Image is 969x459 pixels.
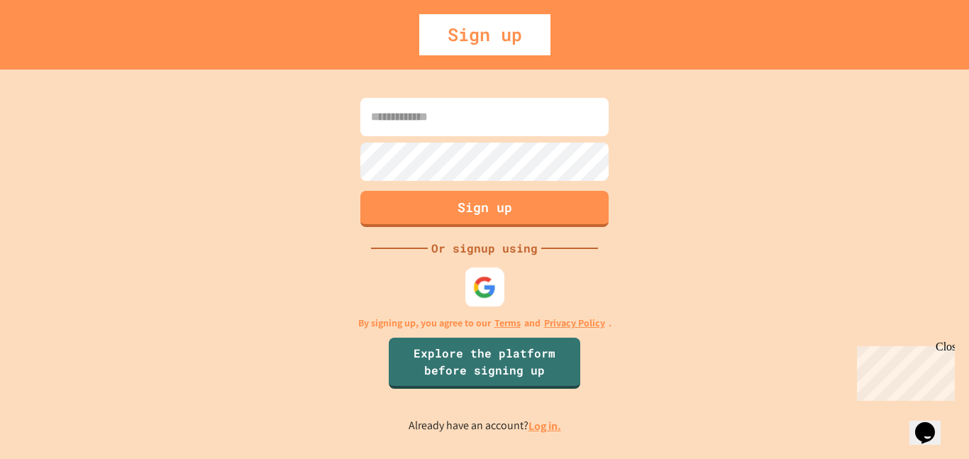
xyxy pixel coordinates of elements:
img: google-icon.svg [473,275,497,299]
iframe: chat widget [909,402,955,445]
a: Log in. [528,419,561,433]
button: Sign up [360,191,609,227]
a: Privacy Policy [544,316,605,331]
a: Terms [494,316,521,331]
p: Already have an account? [409,417,561,435]
div: Or signup using [428,240,541,257]
div: Chat with us now!Close [6,6,98,90]
iframe: chat widget [851,341,955,401]
a: Explore the platform before signing up [389,338,580,389]
p: By signing up, you agree to our and . [358,316,611,331]
div: Sign up [419,14,550,55]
